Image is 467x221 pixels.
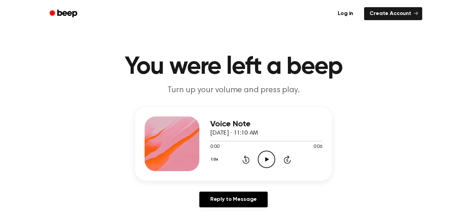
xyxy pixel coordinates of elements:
[45,7,83,20] a: Beep
[331,6,360,22] a: Log in
[364,7,422,20] a: Create Account
[313,143,322,151] span: 0:06
[102,85,365,96] p: Turn up your volume and press play.
[210,120,322,129] h3: Voice Note
[58,55,409,79] h1: You were left a beep
[199,192,268,207] a: Reply to Message
[210,154,221,165] button: 1.0x
[210,130,258,136] span: [DATE] · 11:10 AM
[210,143,219,151] span: 0:00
